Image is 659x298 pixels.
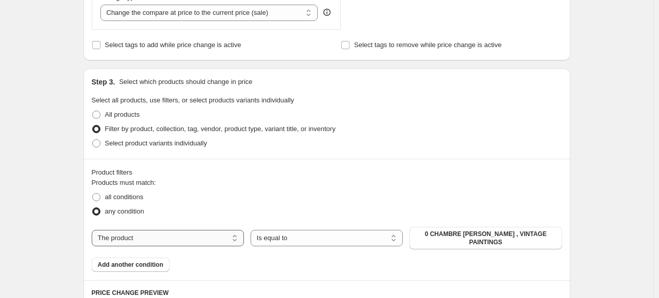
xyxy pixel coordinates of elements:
[105,41,241,49] span: Select tags to add while price change is active
[92,167,562,178] div: Product filters
[105,207,145,215] span: any condition
[92,289,562,297] h6: PRICE CHANGE PREVIEW
[119,77,252,87] p: Select which products should change in price
[92,258,170,272] button: Add another condition
[98,261,163,269] span: Add another condition
[105,125,336,133] span: Filter by product, collection, tag, vendor, product type, variant title, or inventory
[409,227,562,249] button: 0 CHAMBRE DE RAPHAËL , VINTAGE PAINTINGS
[416,230,555,246] span: 0 CHAMBRE [PERSON_NAME] , VINTAGE PAINTINGS
[105,193,143,201] span: all conditions
[92,179,156,186] span: Products must match:
[105,139,207,147] span: Select product variants individually
[354,41,502,49] span: Select tags to remove while price change is active
[105,111,140,118] span: All products
[92,77,115,87] h2: Step 3.
[92,96,294,104] span: Select all products, use filters, or select products variants individually
[322,7,332,17] div: help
